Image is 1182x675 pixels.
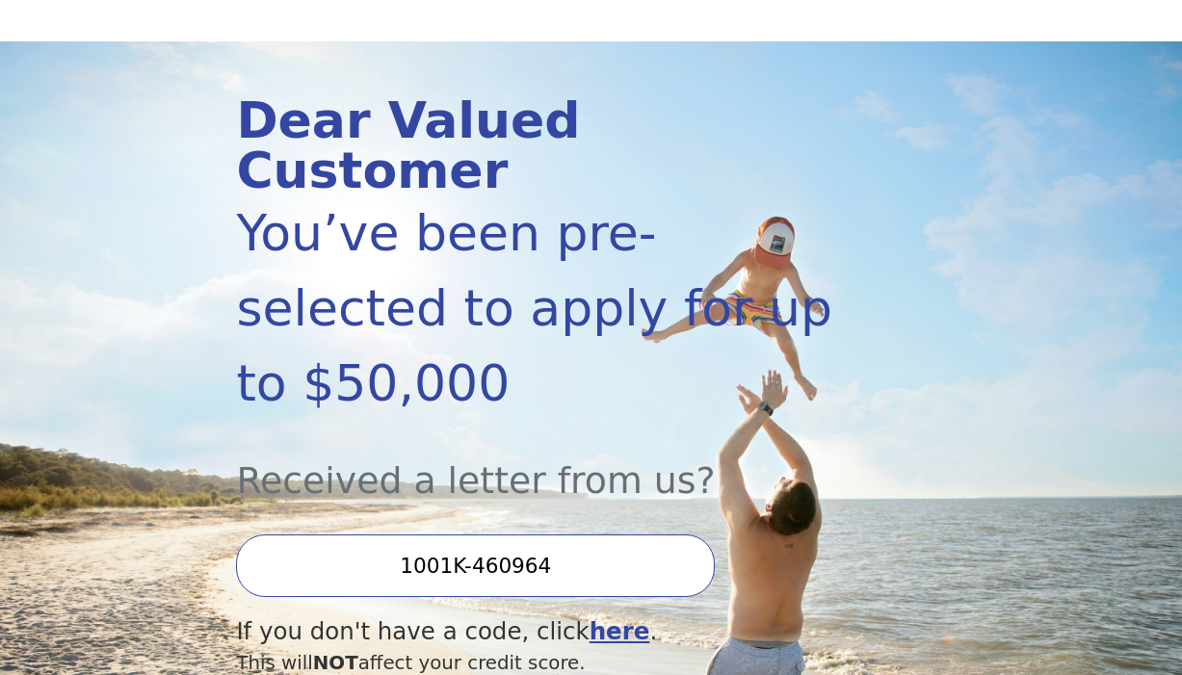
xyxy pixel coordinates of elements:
span: NOT [313,652,358,674]
div: If you don't have a code, click . [236,614,839,650]
div: You’ve been pre-selected to apply for up to $50,000 [236,195,839,421]
div: Dear Valued Customer [236,95,839,195]
input: Enter your Offer Code: [236,534,715,597]
div: Received a letter from us? [236,421,839,508]
a: here [590,617,650,645]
